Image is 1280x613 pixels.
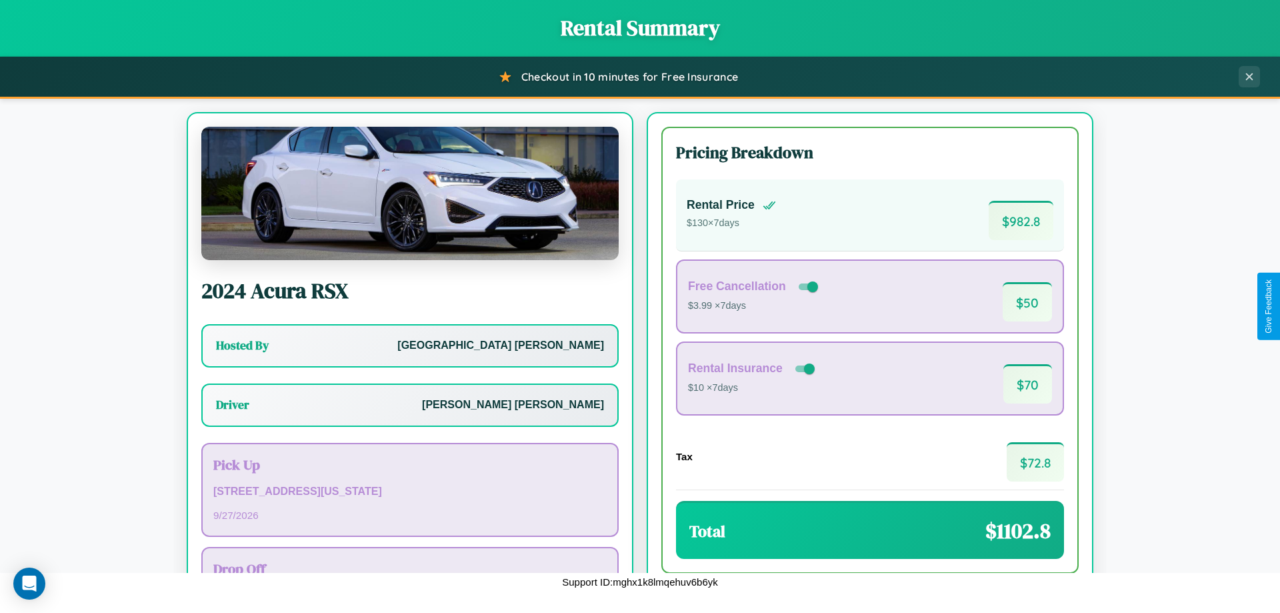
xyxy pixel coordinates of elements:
p: [STREET_ADDRESS][US_STATE] [213,482,607,502]
p: $ 130 × 7 days [687,215,776,232]
img: Acura RSX [201,127,619,260]
h3: Driver [216,397,249,413]
span: $ 50 [1003,282,1052,322]
h4: Rental Insurance [688,362,783,376]
h4: Free Cancellation [688,279,786,293]
h2: 2024 Acura RSX [201,276,619,305]
h4: Rental Price [687,198,755,212]
span: $ 72.8 [1007,442,1064,482]
span: $ 70 [1003,364,1052,404]
h3: Pricing Breakdown [676,141,1064,163]
p: $10 × 7 days [688,380,817,397]
div: Open Intercom Messenger [13,568,45,600]
p: [GEOGRAPHIC_DATA] [PERSON_NAME] [397,336,604,356]
span: $ 982.8 [989,201,1053,240]
h3: Pick Up [213,455,607,474]
p: $3.99 × 7 days [688,297,821,315]
h3: Total [689,520,725,542]
p: Support ID: mghx1k8lmqehuv6b6yk [562,573,717,591]
h3: Hosted By [216,338,269,354]
p: 9 / 27 / 2026 [213,506,607,524]
h4: Tax [676,451,693,462]
span: Checkout in 10 minutes for Free Insurance [521,70,738,83]
span: $ 1102.8 [985,516,1051,546]
p: [PERSON_NAME] [PERSON_NAME] [422,396,604,415]
h1: Rental Summary [13,13,1267,43]
h3: Drop Off [213,559,607,578]
div: Give Feedback [1264,279,1273,334]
